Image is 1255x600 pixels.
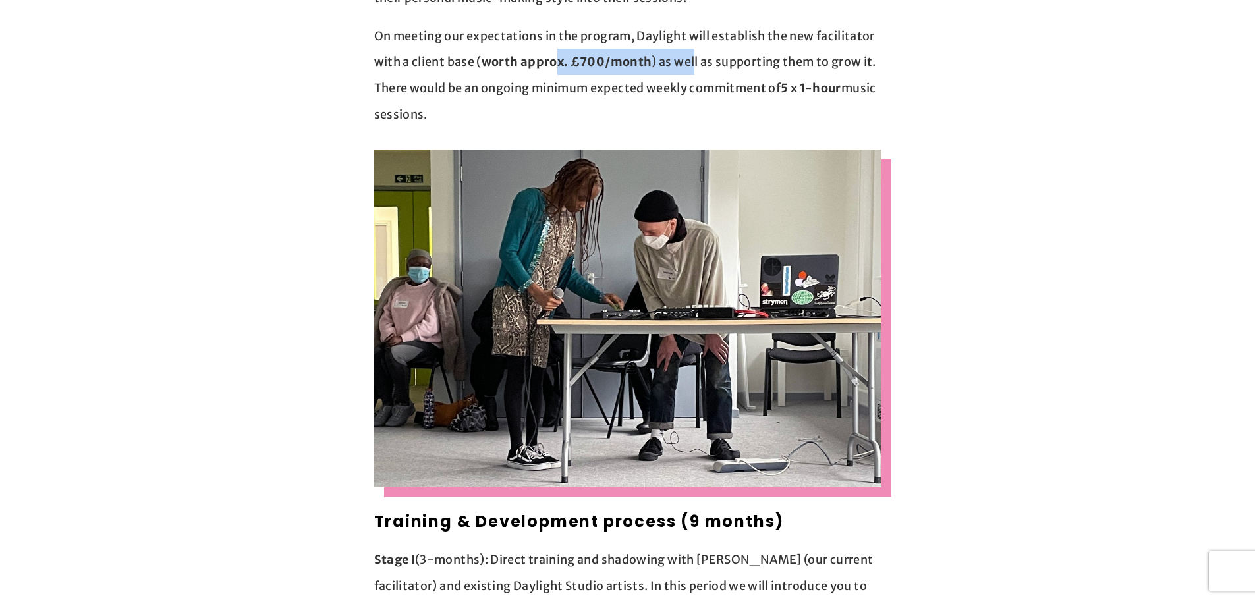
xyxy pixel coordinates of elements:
strong: Stage I [374,552,416,567]
strong: Training & Development process (9 months) [374,510,785,532]
strong: 5 x 1-hour [781,80,841,95]
strong: worth approx. £700/month [482,54,652,69]
p: On meeting our expectations in the program, Daylight will establish the new facilitator with a cl... [374,23,881,127]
